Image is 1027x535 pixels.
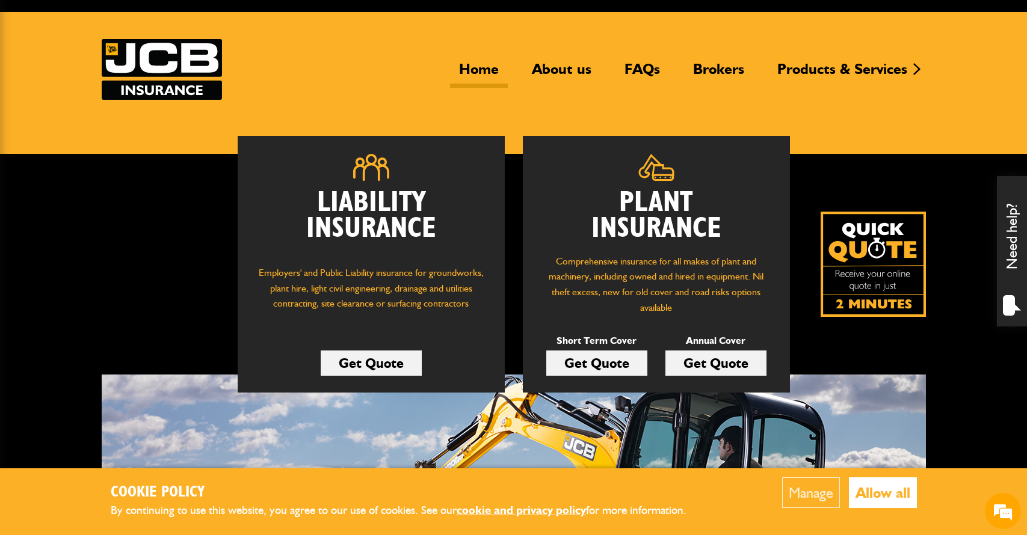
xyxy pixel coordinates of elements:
h2: Plant Insurance [541,190,772,242]
p: Employers' and Public Liability insurance for groundworks, plant hire, light civil engineering, d... [256,265,487,323]
a: Get Quote [321,350,422,376]
p: Comprehensive insurance for all makes of plant and machinery, including owned and hired in equipm... [541,254,772,315]
img: JCB Insurance Services logo [102,39,222,100]
button: Allow all [849,477,917,508]
input: Enter your last name [16,111,220,138]
p: Annual Cover [665,333,766,349]
a: JCB Insurance Services [102,39,222,100]
h2: Liability Insurance [256,190,487,254]
p: By continuing to use this website, you agree to our use of cookies. See our for more information. [111,501,706,520]
a: Brokers [684,60,753,88]
button: Manage [782,477,840,508]
img: Quick Quote [821,212,926,317]
a: FAQs [615,60,669,88]
a: Get Quote [546,350,647,376]
a: Get your insurance quote isn just 2-minutes [821,212,926,317]
a: About us [523,60,600,88]
h2: Cookie Policy [111,483,706,502]
div: Minimize live chat window [197,6,226,35]
p: Short Term Cover [546,333,647,349]
a: Products & Services [768,60,916,88]
div: Need help? [997,176,1027,326]
a: Get Quote [665,350,766,376]
a: Home [450,60,508,88]
em: Start Chat [164,370,218,387]
div: Chat with us now [63,67,202,83]
a: cookie and privacy policy [457,503,586,517]
textarea: Type your message and hit 'Enter' [16,218,220,360]
input: Enter your email address [16,147,220,173]
input: Enter your phone number [16,182,220,209]
img: d_20077148190_company_1631870298795_20077148190 [20,67,51,84]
